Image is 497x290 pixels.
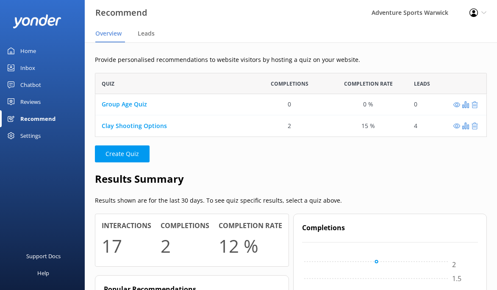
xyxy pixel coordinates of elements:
div: Inbox [20,59,35,76]
h4: Completions [161,220,209,231]
div: Home [20,42,36,59]
p: Provide personalised recommendations to website visitors by hosting a quiz on your website. [95,55,487,64]
div: 0 [288,100,291,109]
h1: 17 [102,231,122,260]
span: Quiz [102,80,114,88]
div: Recommend [20,110,56,127]
div: 0 % [363,100,373,109]
span: Leads [138,29,155,38]
div: Chatbot [20,76,41,93]
div: Help [37,265,49,282]
p: Results shown are for the last 30 days. To see quiz specific results, select a quiz above. [95,196,487,205]
button: Create Quiz [95,145,150,162]
h4: Completions [302,223,478,234]
div: Support Docs [26,248,61,265]
div: Reviews [20,93,41,110]
div: 15 % [361,121,375,131]
tspan: 1.5 [452,273,461,283]
h3: Recommend [95,6,147,20]
span: Completions [271,80,308,88]
div: 4 [414,121,417,131]
img: yonder-white-logo.png [13,14,61,28]
span: Overview [95,29,122,38]
div: Settings [20,127,41,144]
h1: 12 % [219,231,258,260]
h2: Results Summary [95,171,487,187]
div: 0 [414,100,417,109]
h1: 2 [161,231,171,260]
tspan: 2 [452,260,456,269]
a: Clay Shooting Options [102,122,167,130]
span: Completion Rate [344,80,393,88]
h4: Interactions [102,220,151,231]
h4: Completion rate [219,220,282,231]
a: Group Age Quiz [102,100,147,109]
div: 2 [288,121,291,131]
span: Leads [414,80,430,88]
div: grid [95,94,487,137]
